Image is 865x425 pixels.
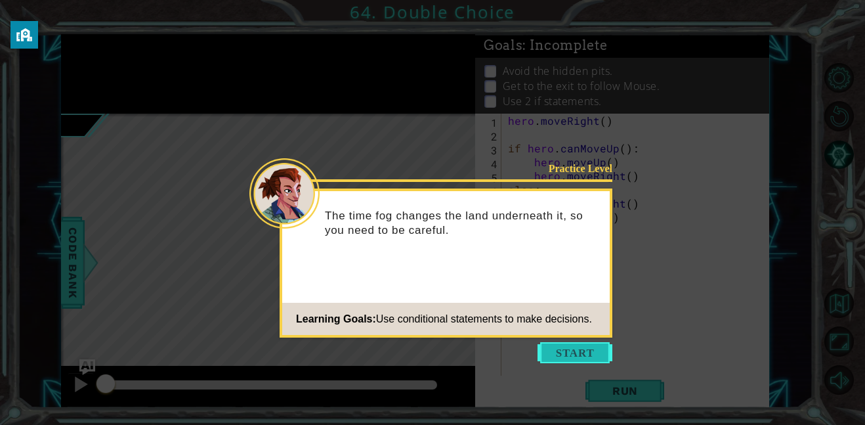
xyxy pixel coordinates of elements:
button: privacy banner [11,21,38,49]
p: The time fog changes the land underneath it, so you need to be careful. [325,209,601,238]
span: Use conditional statements to make decisions. [376,313,592,324]
div: Practice Level [529,162,612,175]
button: Start [538,342,612,363]
span: Learning Goals: [296,313,376,324]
